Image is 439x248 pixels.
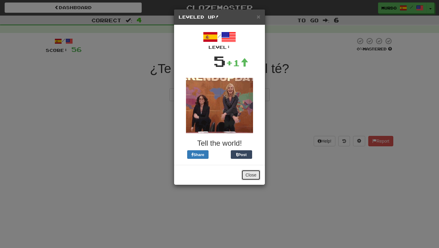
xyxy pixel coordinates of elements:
button: Post [231,150,252,159]
div: / [179,30,260,50]
button: Close [241,170,260,180]
button: Share [187,150,209,159]
div: 5 [213,50,226,72]
h3: Tell the world! [179,139,260,147]
h5: Leveled Up! [179,14,260,20]
div: +1 [226,57,248,69]
div: Level: [179,44,260,50]
button: Close [257,13,260,20]
iframe: X Post Button [209,150,231,159]
span: × [257,13,260,20]
img: tina-fey-e26f0ac03c4892f6ddeb7d1003ac1ab6e81ce7d97c2ff70d0ee9401e69e3face.gif [186,78,253,133]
